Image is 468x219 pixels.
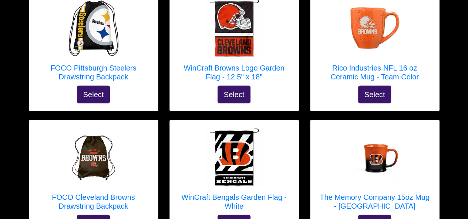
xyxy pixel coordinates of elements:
[177,128,291,215] a: WinCraft Bengals Garden Flag - White WinCraft Bengals Garden Flag - White
[345,128,404,187] img: The Memory Company 15oz Mug - Bengals
[64,128,123,187] img: FOCO Cleveland Browns Drawstring Backpack
[77,86,110,103] button: Select
[37,64,151,81] h5: FOCO Pittsburgh Steelers Drawstring Backpack
[218,86,251,103] button: Select
[177,193,291,211] h5: WinCraft Bengals Garden Flag - White
[205,128,264,187] img: WinCraft Bengals Garden Flag - White
[318,64,432,81] h5: Rico Industries NFL 16 oz Ceramic Mug - Team Color
[318,193,432,211] h5: The Memory Company 15oz Mug - [GEOGRAPHIC_DATA]
[177,64,291,81] h5: WinCraft Browns Logo Garden Flag - 12.5" x 18"
[358,86,391,103] button: Select
[37,128,151,215] a: FOCO Cleveland Browns Drawstring Backpack FOCO Cleveland Browns Drawstring Backpack
[37,193,151,211] h5: FOCO Cleveland Browns Drawstring Backpack
[318,128,432,215] a: The Memory Company 15oz Mug - Bengals The Memory Company 15oz Mug - [GEOGRAPHIC_DATA]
